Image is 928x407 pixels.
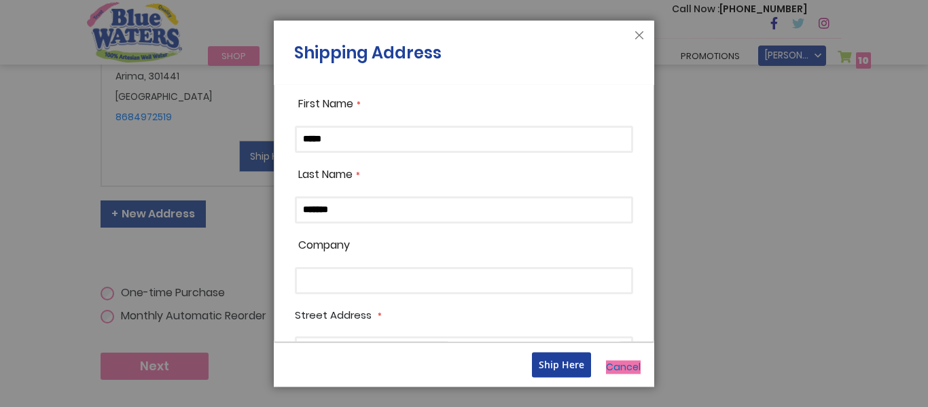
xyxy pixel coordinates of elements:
[606,361,641,374] button: Cancel
[295,308,372,322] span: Street Address
[298,166,353,182] span: Last Name
[532,352,591,377] button: Ship Here
[298,237,350,253] span: Company
[539,358,584,371] span: Ship Here
[294,41,442,72] h1: Shipping Address
[298,96,353,111] span: First Name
